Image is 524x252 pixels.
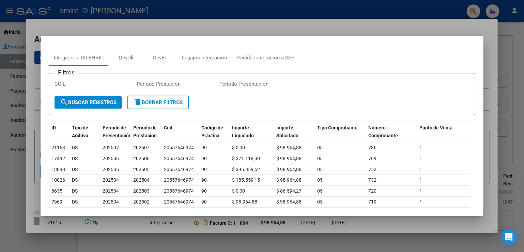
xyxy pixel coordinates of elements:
[419,145,422,150] span: 1
[164,187,194,195] div: 20557646974
[276,188,302,194] span: $ 86.594,27
[276,177,302,183] span: $ 98.964,88
[164,144,194,152] div: 20557646974
[368,156,376,161] span: 769
[161,121,199,151] datatable-header-cell: Cuil
[419,177,422,183] span: 1
[164,166,194,173] div: 20557646974
[317,177,323,183] span: 05
[317,125,358,130] span: Tipo Comprobante
[417,121,468,151] datatable-header-cell: Punto de Venta
[201,188,207,194] span: 90
[51,199,62,205] span: 7969
[127,96,189,109] button: Borrar Filtros
[133,156,150,161] span: 202506
[368,199,376,205] span: 719
[51,145,65,150] span: 21163
[232,177,260,183] span: $ 185.559,15
[468,121,519,151] datatable-header-cell: Número Envío ARCA
[164,198,194,206] div: 20557646974
[103,177,119,183] span: 202504
[164,155,194,163] div: 20557646974
[72,188,78,194] span: DS
[72,156,78,161] span: DS
[201,125,223,138] span: Codigo de Práctica
[130,121,161,151] datatable-header-cell: Periodo de Prestación
[276,199,302,205] span: $ 98.964,88
[54,54,104,62] div: Integración DR.ENVIO
[55,68,78,77] h3: Filtros
[201,167,207,172] span: 90
[419,156,422,161] span: 1
[103,156,119,161] span: 202506
[164,125,172,130] span: Cuil
[182,54,227,62] div: Legajos Integración
[103,167,119,172] span: 202505
[201,199,207,205] span: 90
[103,145,119,150] span: 202507
[134,98,142,106] mat-icon: delete
[276,167,302,172] span: $ 98.964,88
[419,167,422,172] span: 1
[72,177,78,183] span: DS
[201,156,207,161] span: 90
[164,176,194,184] div: 20557646974
[317,145,323,150] span: 05
[60,98,68,106] mat-icon: search
[51,167,65,172] span: 13898
[276,145,302,150] span: $ 98.964,88
[69,121,100,151] datatable-header-cell: Tipo de Archivo
[419,188,422,194] span: 1
[60,99,117,106] span: Buscar Registros
[274,121,314,151] datatable-header-cell: Importe Solicitado
[51,125,56,130] span: ID
[72,199,78,205] span: DS
[317,167,323,172] span: 05
[276,156,302,161] span: $ 98.964,88
[314,121,366,151] datatable-header-cell: Tipo Comprobante
[368,125,398,138] span: Número Comprobante
[72,145,78,150] span: DS
[133,145,150,150] span: 202507
[51,188,62,194] span: 8635
[133,188,150,194] span: 202503
[133,199,150,205] span: 202502
[237,54,294,62] div: Pedido Integración a SSS
[103,188,119,194] span: 202504
[201,177,207,183] span: 90
[55,96,122,109] button: Buscar Registros
[229,121,274,151] datatable-header-cell: Importe Liquidado
[317,156,323,161] span: 05
[276,125,298,138] span: Importe Solicitado
[419,125,453,130] span: Punto de Venta
[368,177,376,183] span: 732
[232,167,260,172] span: $ 395.859,52
[103,125,132,138] span: Periodo de Presentación
[368,167,376,172] span: 752
[501,229,517,245] div: Open Intercom Messenger
[51,156,65,161] span: 17492
[133,167,150,172] span: 202505
[100,121,130,151] datatable-header-cell: Periodo de Presentación
[232,199,257,205] span: $ 98.964,88
[51,177,65,183] span: 10026
[419,199,422,205] span: 1
[232,125,254,138] span: Importe Liquidado
[134,99,183,106] span: Borrar Filtros
[152,54,168,62] div: .DevErr
[133,177,150,183] span: 202504
[232,188,245,194] span: $ 0,00
[199,121,229,151] datatable-header-cell: Codigo de Práctica
[232,145,245,150] span: $ 0,00
[366,121,417,151] datatable-header-cell: Número Comprobante
[49,121,69,151] datatable-header-cell: ID
[103,199,119,205] span: 202504
[118,54,134,62] div: .DevOk
[133,125,157,138] span: Periodo de Prestación
[201,145,207,150] span: 90
[232,156,260,161] span: $ 371.118,30
[72,125,88,138] span: Tipo de Archivo
[368,145,376,150] span: 786
[317,199,323,205] span: 05
[317,188,323,194] span: 05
